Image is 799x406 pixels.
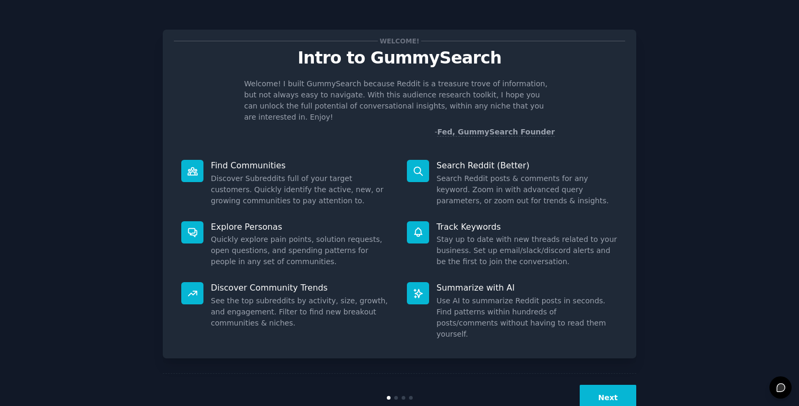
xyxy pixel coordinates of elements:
p: Find Communities [211,160,392,171]
p: Discover Community Trends [211,282,392,293]
a: Fed, GummySearch Founder [437,128,555,137]
p: Intro to GummySearch [174,49,625,67]
dd: See the top subreddits by activity, size, growth, and engagement. Filter to find new breakout com... [211,295,392,329]
p: Welcome! I built GummySearch because Reddit is a treasure trove of information, but not always ea... [244,78,555,123]
p: Explore Personas [211,221,392,232]
p: Summarize with AI [436,282,618,293]
div: - [434,127,555,138]
dd: Use AI to summarize Reddit posts in seconds. Find patterns within hundreds of posts/comments with... [436,295,618,340]
p: Track Keywords [436,221,618,232]
dd: Stay up to date with new threads related to your business. Set up email/slack/discord alerts and ... [436,234,618,267]
dd: Search Reddit posts & comments for any keyword. Zoom in with advanced query parameters, or zoom o... [436,173,618,206]
dd: Discover Subreddits full of your target customers. Quickly identify the active, new, or growing c... [211,173,392,206]
span: Welcome! [378,35,421,47]
dd: Quickly explore pain points, solution requests, open questions, and spending patterns for people ... [211,234,392,267]
p: Search Reddit (Better) [436,160,618,171]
